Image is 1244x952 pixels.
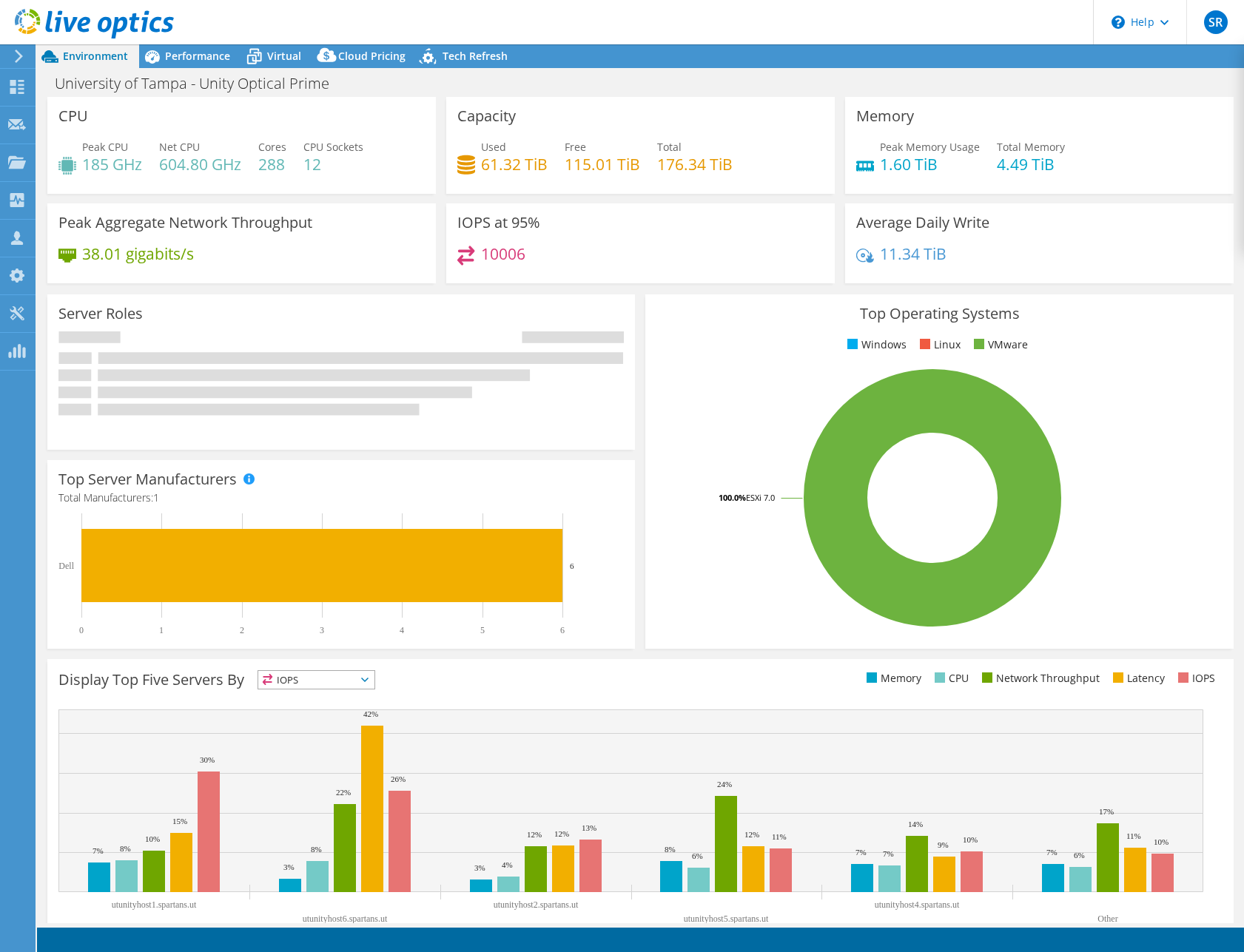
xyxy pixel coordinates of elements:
h4: 10006 [481,246,525,262]
text: 12% [527,830,542,839]
h3: Top Server Manufacturers [58,471,237,487]
li: Windows [844,337,907,353]
h4: 176.34 TiB [657,156,733,172]
h4: 115.01 TiB [565,156,640,172]
span: Cloud Pricing [338,49,406,63]
text: 17% [1099,807,1114,816]
h4: 1.60 TiB [880,156,980,172]
li: Memory [863,670,921,686]
text: 3 [320,625,324,635]
h4: 11.34 TiB [880,246,947,262]
text: 2 [240,625,244,635]
text: 9% [938,840,949,849]
h3: CPU [58,108,88,124]
span: Used [481,140,506,154]
text: 4 [400,625,404,635]
text: 0 [79,625,84,635]
text: 26% [391,774,406,783]
text: 7% [1046,848,1058,857]
h3: Memory [856,108,914,124]
span: Virtual [267,49,301,63]
span: 1 [153,490,159,504]
text: 3% [283,862,295,871]
text: 3% [474,863,485,872]
span: Cores [258,140,286,154]
tspan: 100.0% [719,492,746,503]
span: IOPS [258,671,374,689]
span: SR [1204,10,1228,34]
text: 6 [570,561,574,570]
text: utunityhost6.spartans.ut [303,914,388,924]
h3: Capacity [457,108,516,124]
span: Total Memory [997,140,1065,154]
h4: 12 [303,156,363,172]
text: 4% [502,860,513,869]
text: 1 [159,625,164,635]
span: Net CPU [159,140,200,154]
span: Total [657,140,682,154]
h1: University of Tampa - Unity Optical Prime [48,75,352,92]
text: 8% [665,845,676,854]
span: CPU Sockets [303,140,363,154]
text: utunityhost1.spartans.ut [112,899,197,910]
text: 10% [963,835,978,844]
span: Performance [165,49,230,63]
li: Linux [916,337,961,353]
text: Dell [58,561,74,571]
h4: 185 GHz [82,156,142,172]
text: 14% [908,820,923,828]
span: Tech Refresh [443,49,508,63]
li: Latency [1109,670,1165,686]
text: utunityhost2.spartans.ut [494,899,579,910]
li: CPU [931,670,969,686]
h3: Server Roles [58,305,143,322]
text: 5 [480,625,485,635]
text: 42% [363,709,378,718]
svg: \n [1112,16,1125,29]
li: Network Throughput [978,670,1100,686]
h3: Average Daily Write [856,215,989,231]
text: 7% [93,846,104,855]
text: 8% [311,845,322,854]
text: 6% [1074,851,1085,860]
h4: 604.80 GHz [159,156,241,172]
text: 15% [172,817,187,826]
text: 6 [560,625,565,635]
h3: IOPS at 95% [457,215,540,231]
span: Free [565,140,586,154]
text: 11% [772,832,787,841]
text: 10% [1154,837,1169,846]
h4: 4.49 TiB [997,156,1065,172]
h4: 288 [258,156,286,172]
h3: Peak Aggregate Network Throughput [58,215,312,231]
text: Other [1097,914,1117,924]
text: 6% [692,851,703,860]
text: 13% [582,823,596,832]
span: Peak CPU [82,140,128,154]
text: 22% [336,788,351,797]
h3: Top Operating Systems [656,305,1222,322]
h4: 38.01 gigabits/s [82,246,194,262]
text: 12% [554,829,569,838]
span: Environment [63,49,128,63]
text: 7% [855,848,867,857]
li: IOPS [1174,670,1215,686]
text: 10% [145,834,160,843]
h4: Total Manufacturers: [58,490,624,506]
text: 7% [883,849,894,858]
tspan: ESXi 7.0 [746,492,775,503]
text: 30% [200,755,215,764]
text: utunityhost4.spartans.ut [875,899,960,910]
span: Peak Memory Usage [880,140,980,154]
text: 12% [744,830,759,839]
h4: 61.32 TiB [481,156,548,172]
text: utunityhost5.spartans.ut [684,914,769,924]
text: 8% [120,844,131,853]
li: VMware [970,337,1028,353]
text: 24% [717,780,732,789]
text: 11% [1126,831,1141,840]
